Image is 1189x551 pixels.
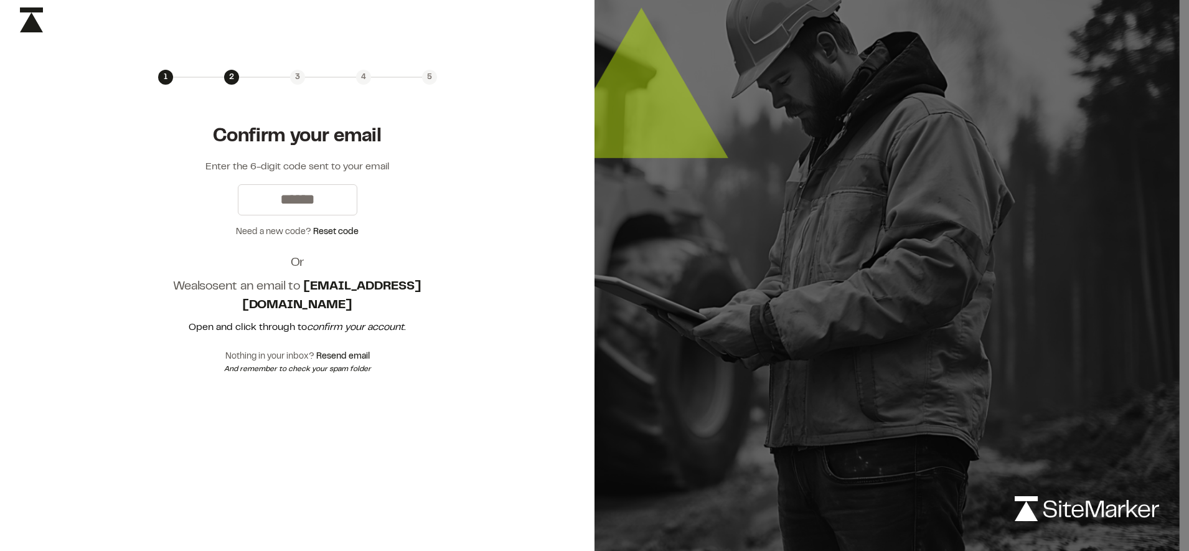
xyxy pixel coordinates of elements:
div: And remember to check your spam folder [158,364,437,375]
div: 1 [158,70,173,85]
img: logo-white-rebrand.svg [1015,496,1159,521]
div: Need a new code? [158,225,437,239]
div: Nothing in your inbox? [158,350,437,364]
div: 4 [356,70,371,85]
button: Resend email [316,350,370,364]
div: 2 [224,70,239,85]
p: Enter the 6-digit code sent to your email [158,159,437,174]
h2: Or [158,254,437,273]
h1: Confirm your email [158,125,437,149]
img: icon-black-rebrand.svg [20,7,43,32]
button: Reset code [313,225,359,239]
strong: [EMAIL_ADDRESS][DOMAIN_NAME] [242,281,421,311]
em: confirm your account [307,323,404,332]
div: 3 [290,70,305,85]
h1: We also sent an email to [158,278,437,315]
p: Open and click through to . [158,320,437,335]
div: 5 [422,70,437,85]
